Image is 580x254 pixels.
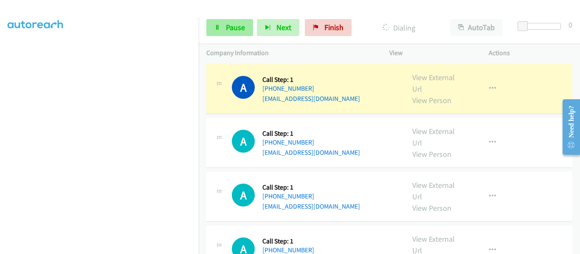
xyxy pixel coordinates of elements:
h5: Call Step: 1 [262,75,360,84]
h1: A [232,76,255,99]
iframe: Resource Center [555,93,580,161]
h5: Call Step: 1 [262,129,360,138]
p: Dialing [363,22,435,33]
a: [PHONE_NUMBER] [262,192,314,200]
a: Pause [206,19,253,36]
a: View External Url [412,180,455,201]
a: View External Url [412,73,455,94]
h5: Call Step: 1 [262,183,360,192]
span: Pause [226,22,245,32]
h1: A [232,130,255,153]
a: [EMAIL_ADDRESS][DOMAIN_NAME] [262,95,360,103]
button: AutoTab [450,19,503,36]
a: [EMAIL_ADDRESS][DOMAIN_NAME] [262,148,360,156]
span: Next [276,22,291,32]
div: 0 [569,19,572,31]
p: View [389,48,473,58]
a: Finish [305,19,352,36]
a: [PHONE_NUMBER] [262,84,314,92]
a: View Person [412,203,451,213]
div: Delay between calls (in seconds) [522,23,561,30]
span: Finish [324,22,343,32]
a: [PHONE_NUMBER] [262,138,314,146]
h5: Call Step: 1 [262,237,360,246]
p: Actions [489,48,573,58]
h1: A [232,184,255,207]
a: View External Url [412,126,455,148]
a: View Person [412,95,451,105]
a: [EMAIL_ADDRESS][DOMAIN_NAME] [262,202,360,210]
p: Company Information [206,48,374,58]
div: The call is yet to be attempted [232,184,255,207]
a: [PHONE_NUMBER] [262,246,314,254]
button: Next [257,19,299,36]
a: View Person [412,149,451,159]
